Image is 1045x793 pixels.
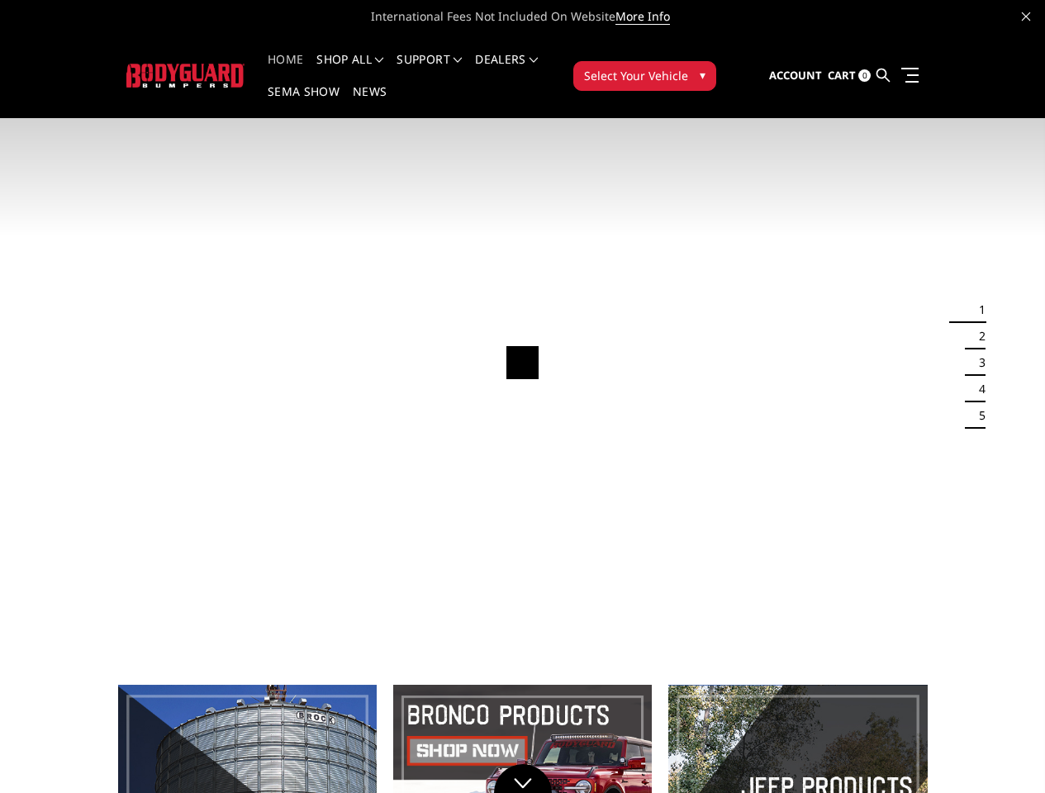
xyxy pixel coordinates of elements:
a: SEMA Show [268,86,340,118]
button: 1 of 5 [969,297,986,323]
span: Select Your Vehicle [584,67,688,84]
a: shop all [316,54,383,86]
span: 0 [858,69,871,82]
button: 5 of 5 [969,402,986,429]
a: Account [769,54,822,98]
a: Dealers [475,54,538,86]
button: 2 of 5 [969,323,986,349]
button: 3 of 5 [969,349,986,376]
a: Cart 0 [828,54,871,98]
a: More Info [615,8,670,25]
span: Cart [828,68,856,83]
a: Support [397,54,462,86]
a: Home [268,54,303,86]
img: BODYGUARD BUMPERS [126,64,245,87]
a: News [353,86,387,118]
span: ▾ [700,66,705,83]
button: Select Your Vehicle [573,61,716,91]
button: 4 of 5 [969,376,986,402]
span: Account [769,68,822,83]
